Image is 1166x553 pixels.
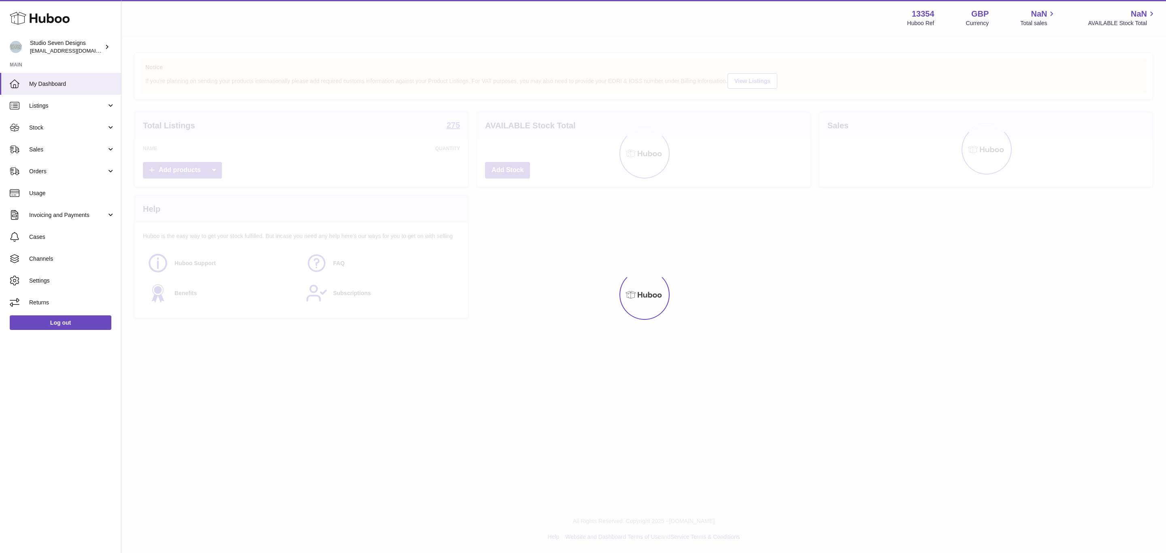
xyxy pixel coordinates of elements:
[966,19,989,27] div: Currency
[29,102,106,110] span: Listings
[10,41,22,53] img: internalAdmin-13354@internal.huboo.com
[912,9,934,19] strong: 13354
[29,80,115,88] span: My Dashboard
[29,211,106,219] span: Invoicing and Payments
[29,168,106,175] span: Orders
[1020,19,1056,27] span: Total sales
[10,315,111,330] a: Log out
[29,124,106,132] span: Stock
[1031,9,1047,19] span: NaN
[1088,19,1156,27] span: AVAILABLE Stock Total
[29,146,106,153] span: Sales
[1131,9,1147,19] span: NaN
[29,189,115,197] span: Usage
[1020,9,1056,27] a: NaN Total sales
[29,299,115,306] span: Returns
[29,233,115,241] span: Cases
[29,255,115,263] span: Channels
[30,39,103,55] div: Studio Seven Designs
[30,47,119,54] span: [EMAIL_ADDRESS][DOMAIN_NAME]
[971,9,989,19] strong: GBP
[907,19,934,27] div: Huboo Ref
[1088,9,1156,27] a: NaN AVAILABLE Stock Total
[29,277,115,285] span: Settings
